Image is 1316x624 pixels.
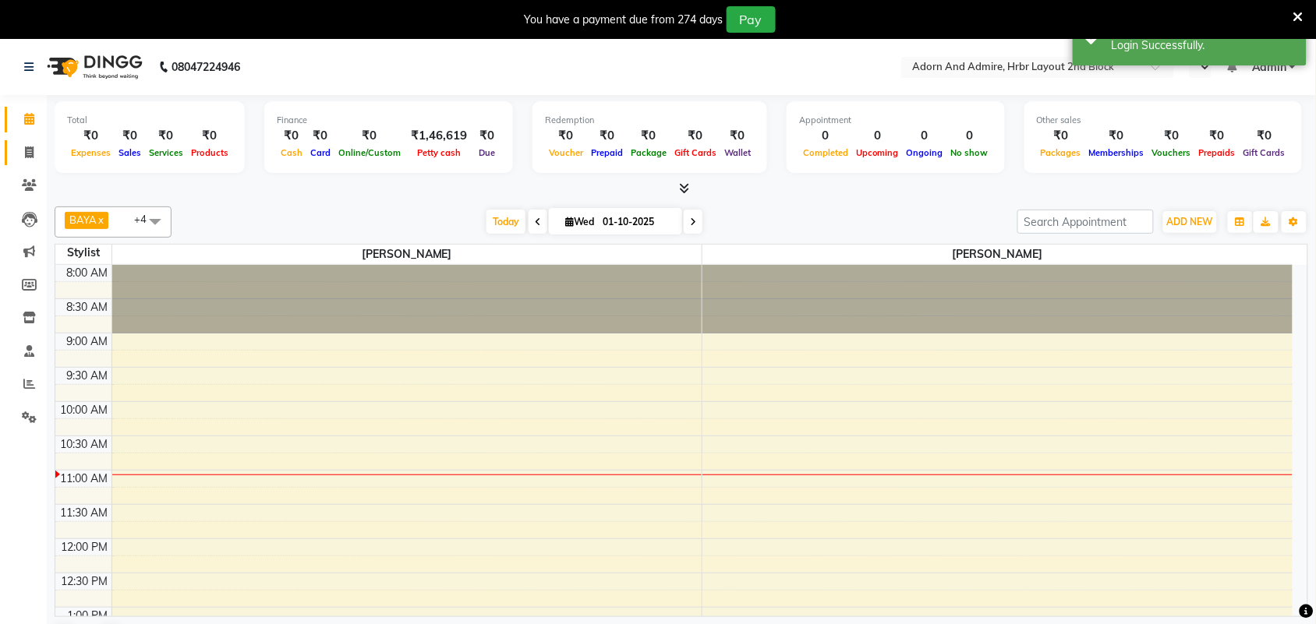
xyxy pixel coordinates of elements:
div: Appointment [799,114,992,127]
span: Completed [799,147,852,158]
div: ₹0 [277,127,306,145]
div: 8:30 AM [64,299,111,316]
span: [PERSON_NAME] [702,245,1293,264]
span: Online/Custom [334,147,405,158]
div: ₹0 [670,127,720,145]
div: 12:30 PM [58,573,111,590]
span: Prepaid [587,147,627,158]
span: Package [627,147,670,158]
span: Gift Cards [1240,147,1289,158]
div: Other sales [1037,114,1289,127]
span: Ongoing [903,147,947,158]
div: 0 [903,127,947,145]
span: Card [306,147,334,158]
div: 0 [799,127,852,145]
span: Expenses [67,147,115,158]
div: ₹0 [587,127,627,145]
span: BAYA [69,213,97,226]
div: ₹0 [1195,127,1240,145]
div: ₹0 [545,127,587,145]
span: Today [486,210,525,234]
div: 0 [852,127,903,145]
input: Search Appointment [1017,210,1154,234]
div: 10:30 AM [58,436,111,453]
button: Pay [727,6,776,33]
span: Cash [277,147,306,158]
input: 2025-10-01 [598,210,676,234]
span: Due [475,147,499,158]
div: Login Successfully. [1112,37,1295,54]
span: Voucher [545,147,587,158]
span: Admin [1252,59,1286,76]
div: ₹0 [1240,127,1289,145]
div: Redemption [545,114,755,127]
div: Stylist [55,245,111,261]
div: ₹0 [115,127,145,145]
div: 11:00 AM [58,471,111,487]
a: x [97,213,104,226]
button: ADD NEW [1163,211,1217,233]
span: No show [947,147,992,158]
div: ₹0 [1037,127,1085,145]
b: 08047224946 [172,45,240,89]
div: 9:00 AM [64,333,111,350]
div: 1:00 PM [65,608,111,624]
div: 8:00 AM [64,265,111,281]
span: Gift Cards [670,147,720,158]
div: ₹0 [306,127,334,145]
div: You have a payment due from 274 days [525,12,723,28]
div: ₹0 [145,127,187,145]
div: ₹0 [67,127,115,145]
img: logo [40,45,147,89]
div: 11:30 AM [58,505,111,521]
div: Total [67,114,232,127]
div: ₹0 [334,127,405,145]
span: Products [187,147,232,158]
span: Memberships [1085,147,1148,158]
span: Petty cash [413,147,465,158]
div: ₹1,46,619 [405,127,473,145]
div: ₹0 [187,127,232,145]
span: +4 [134,213,158,225]
div: ₹0 [720,127,755,145]
span: Wallet [720,147,755,158]
div: Finance [277,114,501,127]
div: ₹0 [473,127,501,145]
div: 0 [947,127,992,145]
div: ₹0 [627,127,670,145]
span: Upcoming [852,147,903,158]
span: Vouchers [1148,147,1195,158]
span: Wed [561,216,598,227]
div: 10:00 AM [58,402,111,418]
span: [PERSON_NAME] [112,245,702,264]
div: ₹0 [1085,127,1148,145]
span: Packages [1037,147,1085,158]
span: Sales [115,147,145,158]
span: Services [145,147,187,158]
div: ₹0 [1148,127,1195,145]
div: 9:30 AM [64,368,111,384]
div: 12:00 PM [58,539,111,555]
span: ADD NEW [1167,216,1213,227]
span: Prepaids [1195,147,1240,158]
